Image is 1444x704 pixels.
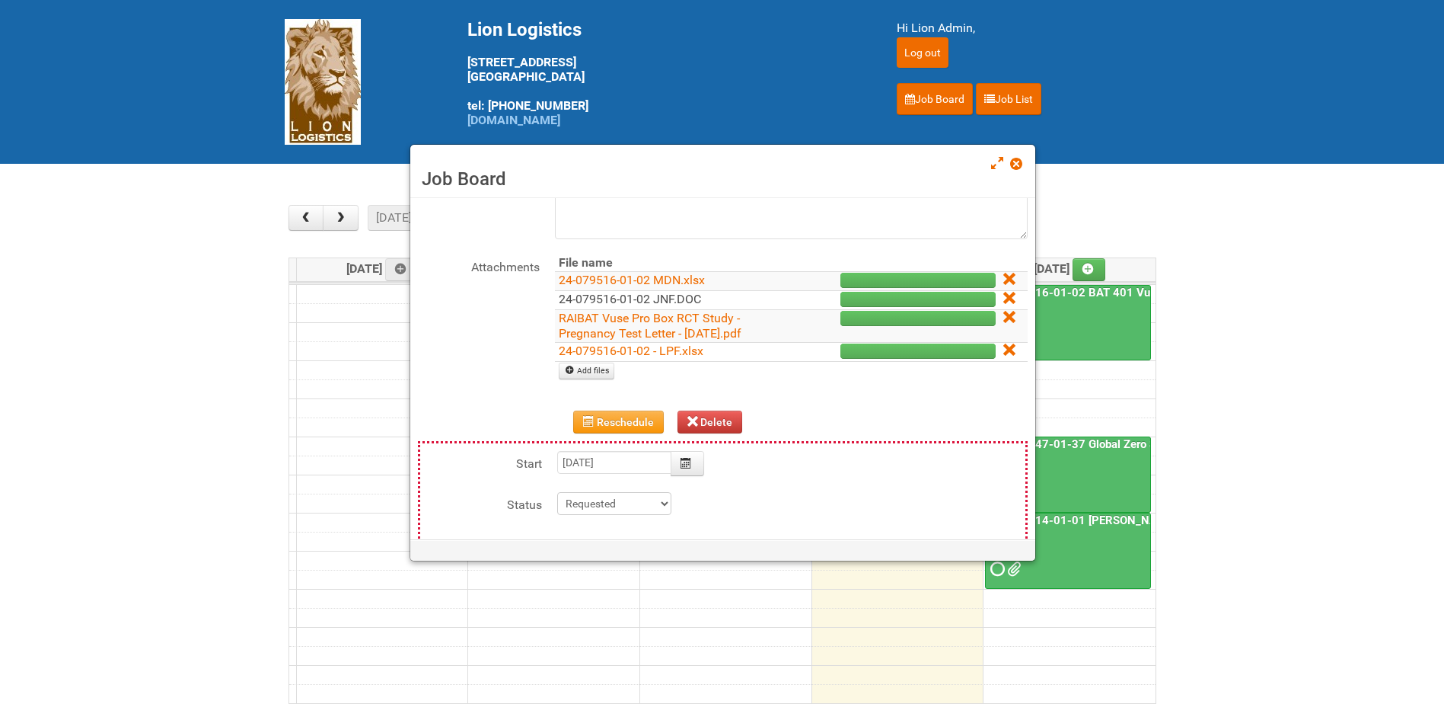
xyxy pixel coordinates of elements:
[559,344,703,358] a: 24-079516-01-02 - LPF.xlsx
[985,513,1151,589] a: 25-050914-01-01 [PERSON_NAME] C&U
[987,286,1213,299] a: 24-079516-01-02 BAT 401 Vuse Box RCT
[897,37,948,68] input: Log out
[559,311,741,341] a: RAIBAT Vuse Pro Box RCT Study - Pregnancy Test Letter - [DATE].pdf
[467,19,582,40] span: Lion Logistics
[897,19,1160,37] div: Hi Lion Admin,
[422,168,1024,190] h3: Job Board
[677,411,743,434] button: Delete
[897,83,973,115] a: Job Board
[985,285,1151,361] a: 24-079516-01-02 BAT 401 Vuse Box RCT
[467,19,859,127] div: [STREET_ADDRESS] [GEOGRAPHIC_DATA] tel: [PHONE_NUMBER]
[987,437,1229,451] a: 25-038947-01-37 Global Zero Sugar Tea Test
[420,492,542,514] label: Status
[385,258,419,281] a: Add an event
[671,451,704,476] button: Calendar
[1034,261,1106,276] span: [DATE]
[467,113,560,127] a: [DOMAIN_NAME]
[285,19,361,145] img: Lion Logistics
[987,514,1205,527] a: 25-050914-01-01 [PERSON_NAME] C&U
[420,451,542,473] label: Start
[1073,258,1106,281] a: Add an event
[990,564,1001,574] span: Requested
[285,74,361,88] a: Lion Logistics
[418,254,540,277] label: Attachments
[1007,564,1018,574] span: MOR 25-050914-01-01 - Codes CDS.xlsm MOR 25-050914-01-01 - Code G.xlsm 25050914 Baxter Code SCD L...
[985,437,1151,513] a: 25-038947-01-37 Global Zero Sugar Tea Test
[555,254,777,272] th: File name
[559,292,701,306] a: 24-079516-01-02 JNF.DOC
[368,205,419,231] button: [DATE]
[346,261,419,276] span: [DATE]
[559,363,614,379] a: Add files
[573,411,664,434] button: Reschedule
[976,83,1041,115] a: Job List
[559,273,705,287] a: 24-079516-01-02 MDN.xlsx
